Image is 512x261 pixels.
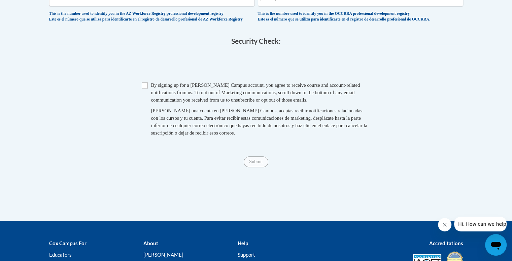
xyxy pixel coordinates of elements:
[205,52,307,78] iframe: reCAPTCHA
[237,240,248,246] b: Help
[143,240,158,246] b: About
[454,217,507,231] iframe: Message from company
[438,218,451,231] iframe: Close message
[244,156,268,167] input: Submit
[49,11,254,22] div: This is the number used to identify you in the AZ Workforce Registry professional development reg...
[258,11,463,22] div: This is the number used to identify you in the OCCRRA professional development registry. Este es ...
[151,108,367,136] span: [PERSON_NAME] una cuenta en [PERSON_NAME] Campus, aceptas recibir notificaciones relacionadas con...
[151,82,360,103] span: By signing up for a [PERSON_NAME] Campus account, you agree to receive course and account-related...
[231,37,281,45] span: Security Check:
[485,234,507,256] iframe: Button to launch messaging window
[237,252,255,258] a: Support
[429,240,463,246] b: Accreditations
[4,5,55,10] span: Hi. How can we help?
[49,240,87,246] b: Cox Campus For
[49,252,72,258] a: Educators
